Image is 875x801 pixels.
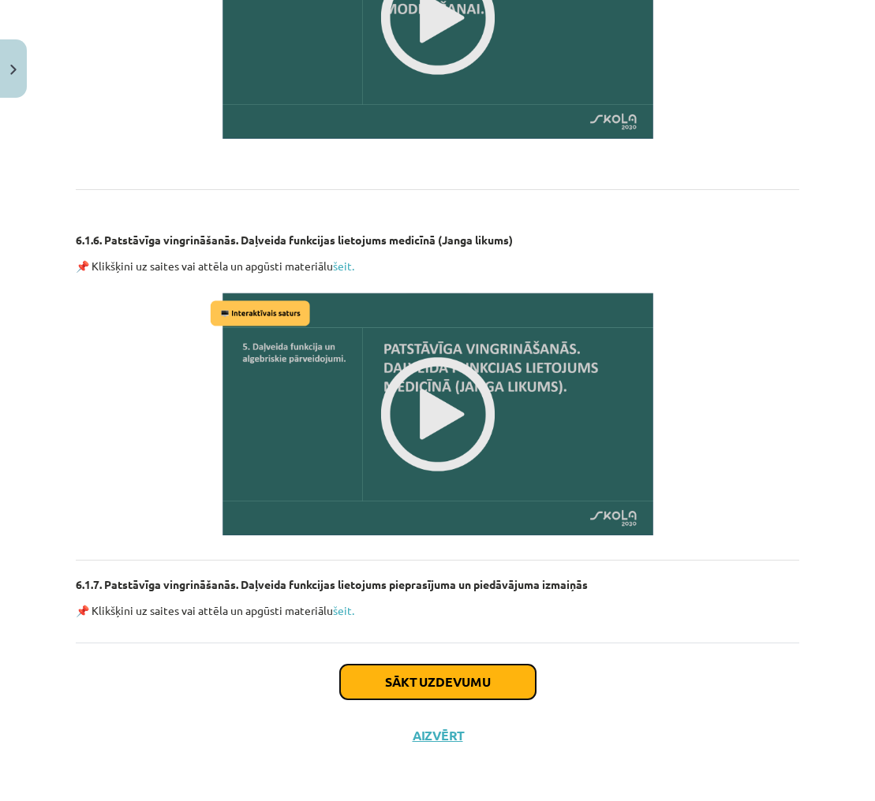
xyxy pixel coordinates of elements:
[10,65,17,75] img: icon-close-lesson-0947bae3869378f0d4975bcd49f059093ad1ed9edebbc8119c70593378902aed.svg
[333,259,354,273] a: šeit.
[76,577,588,591] strong: 6.1.7. Patstāvīga vingrināšanās. Daļveida funkcijas lietojums pieprasījuma un piedāvājuma izmaiņās
[408,728,468,743] button: Aizvērt
[76,233,513,247] strong: 6.1.6. Patstāvīga vingrināšanās. Daļveida funkcijas lietojums medicīnā (Janga likums)
[340,665,536,699] button: Sākt uzdevumu
[76,602,799,619] p: 📌 Klikšķini uz saites vai attēla un apgūsti materiālu
[76,258,799,274] p: 📌 Klikšķini uz saites vai attēla un apgūsti materiālu
[333,603,354,617] a: šeit.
